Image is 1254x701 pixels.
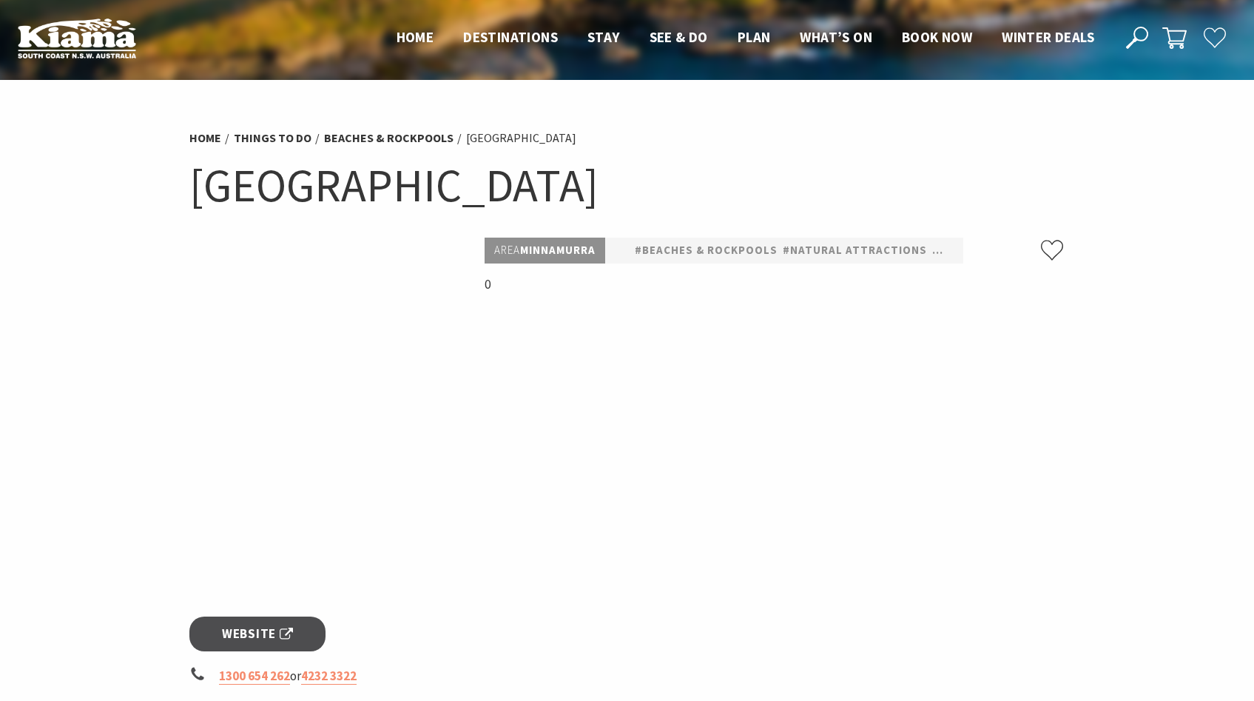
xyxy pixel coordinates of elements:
[800,28,872,46] span: What’s On
[1002,28,1094,46] span: Winter Deals
[189,155,1065,215] h1: [GEOGRAPHIC_DATA]
[463,28,558,46] span: Destinations
[650,28,708,46] span: See & Do
[800,28,872,47] a: What’s On
[234,130,311,146] a: Things To Do
[1002,28,1094,47] a: Winter Deals
[189,666,473,686] li: or
[463,28,558,47] a: Destinations
[324,130,454,146] a: Beaches & Rockpools
[485,238,605,264] p: Minnamurra
[494,243,520,257] span: Area
[783,241,927,260] a: #Natural Attractions
[587,28,620,46] span: Stay
[738,28,771,46] span: Plan
[301,668,357,685] a: 4232 3322
[635,241,778,260] a: #Beaches & Rockpools
[466,129,576,148] li: [GEOGRAPHIC_DATA]
[902,28,972,47] a: Book now
[382,26,1109,50] nav: Main Menu
[219,668,290,685] a: 1300 654 262
[18,18,136,58] img: Kiama Logo
[222,624,293,644] span: Website
[738,28,771,47] a: Plan
[650,28,708,47] a: See & Do
[587,28,620,47] a: Stay
[397,28,434,47] a: Home
[189,130,221,146] a: Home
[902,28,972,46] span: Book now
[189,617,326,651] a: Website
[397,28,434,46] span: Home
